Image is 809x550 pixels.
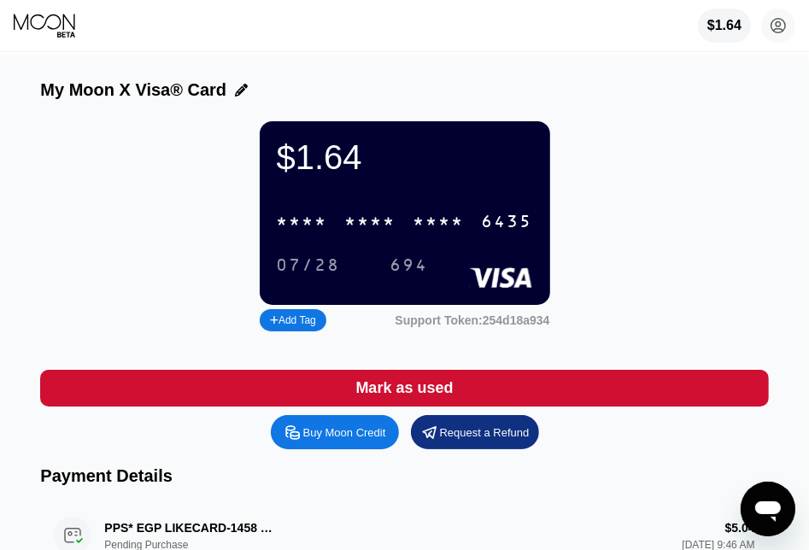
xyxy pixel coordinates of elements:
div: $1.64 [698,9,751,43]
div: Buy Moon Credit [271,415,399,449]
div: $1.64 [707,18,742,33]
div: Request a Refund [411,415,539,449]
div: 07/28 [264,251,354,279]
div: Support Token:254d18a934 [395,313,549,327]
div: Add Tag [260,309,326,331]
div: Mark as used [355,378,453,398]
div: 694 [378,251,442,279]
div: 07/28 [277,256,341,276]
div: Support Token: 254d18a934 [395,313,549,327]
div: My Moon X Visa® Card [40,80,226,100]
div: Request a Refund [440,425,530,440]
div: Add Tag [270,314,316,326]
div: 694 [390,256,429,276]
iframe: Button to launch messaging window [741,482,795,536]
div: Mark as used [40,370,768,407]
div: 6435 [482,213,533,232]
div: Buy Moon Credit [303,425,386,440]
div: Payment Details [40,466,768,486]
div: $1.64 [277,138,533,177]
